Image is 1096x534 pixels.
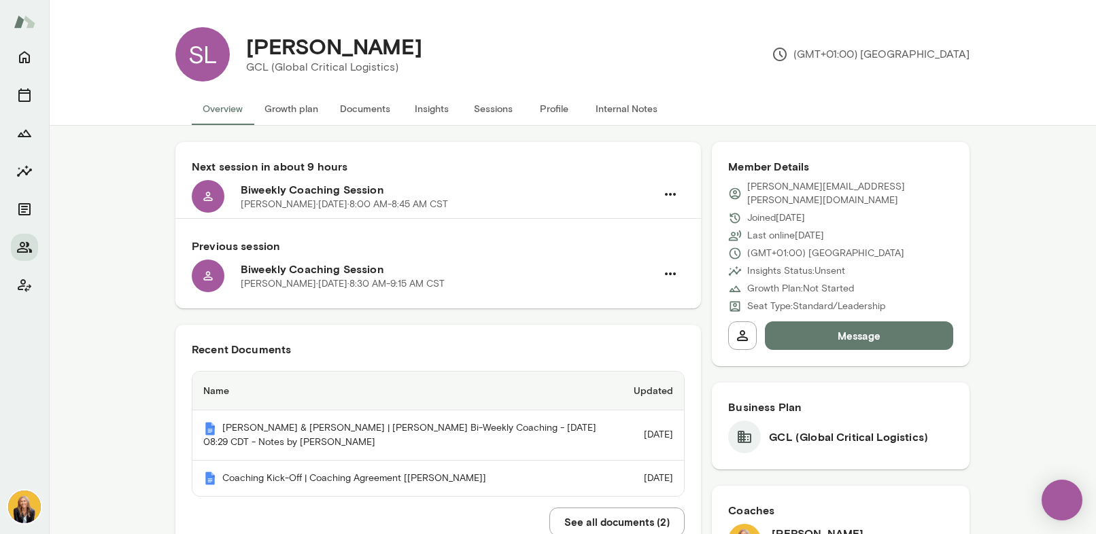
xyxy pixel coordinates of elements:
[241,261,656,277] h6: Biweekly Coaching Session
[747,211,805,225] p: Joined [DATE]
[747,300,885,313] p: Seat Type: Standard/Leadership
[462,92,524,125] button: Sessions
[329,92,401,125] button: Documents
[728,158,953,175] h6: Member Details
[747,264,845,278] p: Insights Status: Unsent
[769,429,928,445] h6: GCL (Global Critical Logistics)
[11,43,38,71] button: Home
[11,196,38,223] button: Documents
[241,181,656,198] h6: Biweekly Coaching Session
[246,59,422,75] p: GCL (Global Critical Logistics)
[203,471,217,485] img: Mento
[14,9,35,35] img: Mento
[623,461,684,497] td: [DATE]
[192,92,254,125] button: Overview
[175,27,230,82] div: SL
[585,92,668,125] button: Internal Notes
[623,372,684,410] th: Updated
[192,158,685,175] h6: Next session in about 9 hours
[241,198,448,211] p: [PERSON_NAME] · [DATE] · 8:00 AM-8:45 AM CST
[747,247,904,260] p: (GMT+01:00) [GEOGRAPHIC_DATA]
[254,92,329,125] button: Growth plan
[747,180,953,207] p: [PERSON_NAME][EMAIL_ADDRESS][PERSON_NAME][DOMAIN_NAME]
[192,461,623,497] th: Coaching Kick-Off | Coaching Agreement [[PERSON_NAME]]
[765,321,953,350] button: Message
[8,491,41,523] img: Leah Beltz
[192,410,623,461] th: [PERSON_NAME] & [PERSON_NAME] | [PERSON_NAME] Bi-Weekly Coaching - [DATE] 08:29 CDT - Notes by [P...
[401,92,462,125] button: Insights
[11,234,38,261] button: Members
[192,238,685,254] h6: Previous session
[11,272,38,299] button: Client app
[728,399,953,415] h6: Business Plan
[747,229,824,243] p: Last online [DATE]
[11,82,38,109] button: Sessions
[11,158,38,185] button: Insights
[11,120,38,147] button: Growth Plan
[623,410,684,461] td: [DATE]
[192,341,685,357] h6: Recent Documents
[772,46,970,63] p: (GMT+01:00) [GEOGRAPHIC_DATA]
[203,422,217,435] img: Mento
[728,502,953,518] h6: Coaches
[241,277,445,291] p: [PERSON_NAME] · [DATE] · 8:30 AM-9:15 AM CST
[246,33,422,59] h4: [PERSON_NAME]
[747,282,854,296] p: Growth Plan: Not Started
[192,372,623,410] th: Name
[524,92,585,125] button: Profile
